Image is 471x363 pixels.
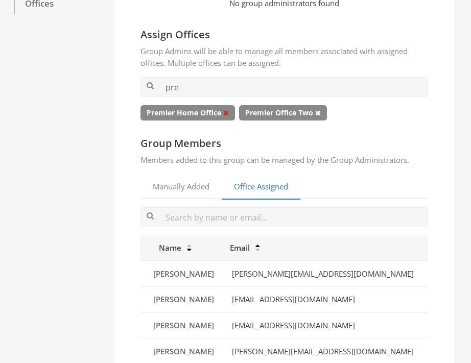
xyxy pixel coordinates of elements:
[224,287,428,313] td: [EMAIL_ADDRESS][DOMAIN_NAME]
[153,268,215,280] a: [PERSON_NAME]
[140,77,428,97] input: Search using name, city, state, or address to filter office list
[315,109,321,116] i: Remove office
[224,312,428,338] td: [EMAIL_ADDRESS][DOMAIN_NAME]
[140,137,428,150] h4: Group Members
[140,154,428,166] p: Members added to this group can be managed by the Group Administrators.
[140,105,235,120] span: Premier Home Office
[153,320,214,330] span: [PERSON_NAME]
[147,243,181,253] span: Name
[239,105,327,120] span: Premier Office Two
[222,175,300,200] a: Office Assigned
[153,345,215,358] a: [PERSON_NAME]
[153,346,214,356] span: [PERSON_NAME]
[140,207,428,227] input: Search by name or email...
[153,319,215,332] a: [PERSON_NAME]
[224,260,428,286] td: [PERSON_NAME][EMAIL_ADDRESS][DOMAIN_NAME]
[223,109,229,116] i: Remove office
[153,294,214,304] span: [PERSON_NAME]
[230,243,250,253] span: Email
[140,175,222,200] a: Manually Added
[153,293,215,306] a: [PERSON_NAME]
[153,269,214,279] span: [PERSON_NAME]
[140,45,428,69] p: Group Admins will be able to manage all members associated with assigned offices. Multiple office...
[140,28,428,41] h4: Assign Offices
